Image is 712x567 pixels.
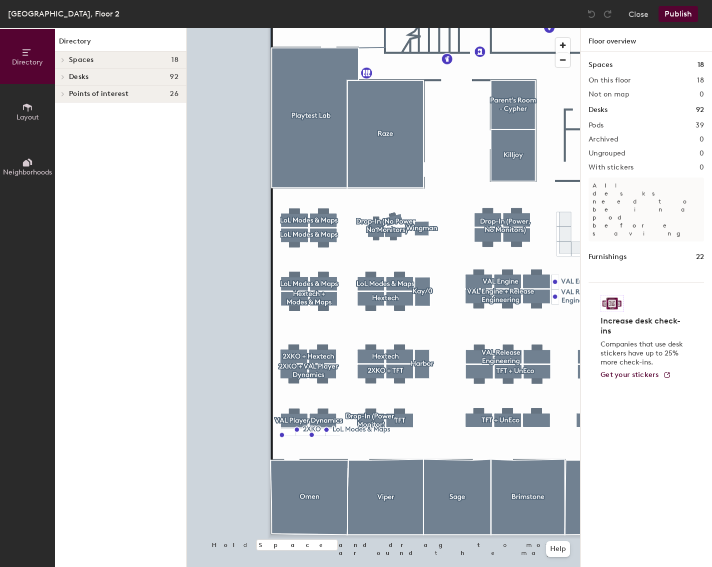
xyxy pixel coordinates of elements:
h1: Furnishings [589,251,627,262]
img: Redo [603,9,613,19]
span: Directory [12,58,43,66]
h1: 22 [696,251,704,262]
img: Sticker logo [601,295,624,312]
h1: Spaces [589,59,613,70]
h1: 18 [698,59,704,70]
span: Get your stickers [601,370,659,379]
span: Neighborhoods [3,168,52,176]
h2: 0 [700,90,704,98]
img: Undo [587,9,597,19]
button: Publish [659,6,698,22]
h1: Desks [589,104,608,115]
div: [GEOGRAPHIC_DATA], Floor 2 [8,7,119,20]
h1: 92 [696,104,704,115]
h4: Increase desk check-ins [601,316,686,336]
h2: Pods [589,121,604,129]
p: All desks need to be in a pod before saving [589,177,704,241]
span: 92 [170,73,178,81]
button: Close [629,6,649,22]
span: 26 [170,90,178,98]
span: 18 [171,56,178,64]
h2: Ungrouped [589,149,626,157]
a: Get your stickers [601,371,671,379]
h2: 0 [700,163,704,171]
h2: 0 [700,149,704,157]
h2: 39 [696,121,704,129]
span: Desks [69,73,88,81]
button: Help [546,541,570,557]
h1: Directory [55,36,186,51]
h2: With stickers [589,163,634,171]
span: Points of interest [69,90,128,98]
h2: On this floor [589,76,631,84]
p: Companies that use desk stickers have up to 25% more check-ins. [601,340,686,367]
span: Layout [16,113,39,121]
span: Spaces [69,56,94,64]
h2: Not on map [589,90,629,98]
h2: Archived [589,135,618,143]
h2: 0 [700,135,704,143]
h1: Floor overview [581,28,712,51]
h2: 18 [697,76,704,84]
